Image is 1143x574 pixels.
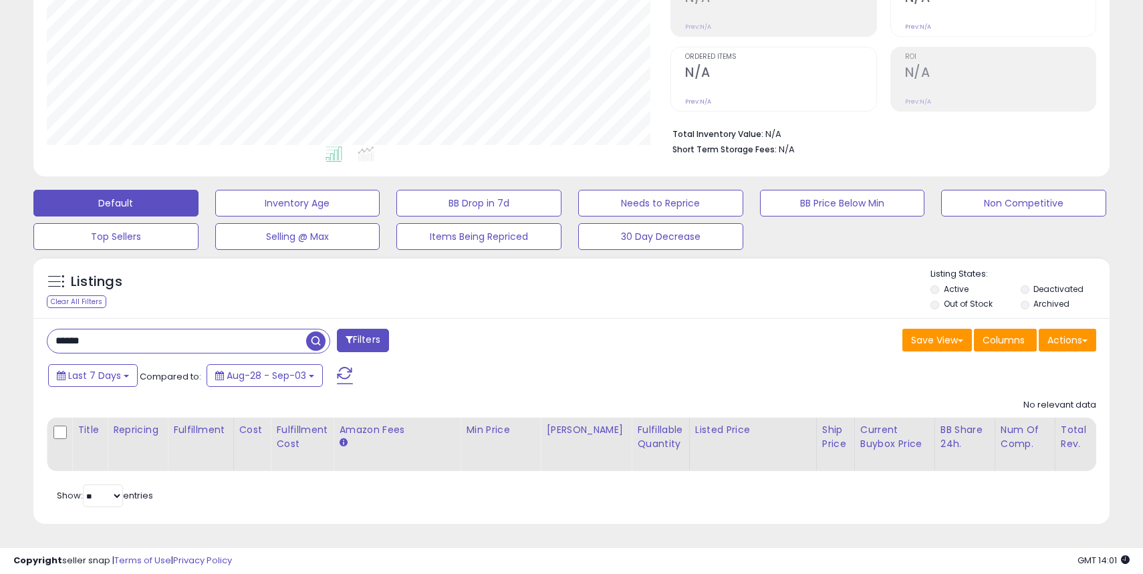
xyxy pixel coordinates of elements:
[760,190,925,217] button: BB Price Below Min
[905,98,931,106] small: Prev: N/A
[396,223,561,250] button: Items Being Repriced
[215,190,380,217] button: Inventory Age
[57,489,153,502] span: Show: entries
[695,423,811,437] div: Listed Price
[672,144,777,155] b: Short Term Storage Fees:
[905,23,931,31] small: Prev: N/A
[1077,554,1130,567] span: 2025-09-11 14:01 GMT
[685,23,711,31] small: Prev: N/A
[944,298,993,309] label: Out of Stock
[1033,283,1084,295] label: Deactivated
[822,423,849,451] div: Ship Price
[902,329,972,351] button: Save View
[1023,399,1096,412] div: No relevant data
[78,423,102,437] div: Title
[637,423,683,451] div: Fulfillable Quantity
[944,283,969,295] label: Active
[1001,423,1049,451] div: Num of Comp.
[207,364,323,387] button: Aug-28 - Sep-03
[71,273,122,291] h5: Listings
[215,223,380,250] button: Selling @ Max
[13,554,62,567] strong: Copyright
[68,369,121,382] span: Last 7 Days
[578,190,743,217] button: Needs to Reprice
[1039,329,1096,351] button: Actions
[1033,298,1069,309] label: Archived
[930,268,1109,281] p: Listing States:
[860,423,929,451] div: Current Buybox Price
[33,190,199,217] button: Default
[672,128,763,140] b: Total Inventory Value:
[173,554,232,567] a: Privacy Policy
[396,190,561,217] button: BB Drop in 7d
[113,423,162,437] div: Repricing
[227,369,306,382] span: Aug-28 - Sep-03
[1061,423,1110,451] div: Total Rev.
[239,423,265,437] div: Cost
[672,125,1086,141] li: N/A
[905,53,1096,61] span: ROI
[983,333,1025,347] span: Columns
[339,437,347,449] small: Amazon Fees.
[339,423,455,437] div: Amazon Fees
[33,223,199,250] button: Top Sellers
[337,329,389,352] button: Filters
[47,295,106,308] div: Clear All Filters
[941,190,1106,217] button: Non Competitive
[546,423,626,437] div: [PERSON_NAME]
[905,65,1096,83] h2: N/A
[685,65,876,83] h2: N/A
[974,329,1037,351] button: Columns
[578,223,743,250] button: 30 Day Decrease
[779,143,795,156] span: N/A
[140,370,201,383] span: Compared to:
[173,423,227,437] div: Fulfillment
[940,423,989,451] div: BB Share 24h.
[276,423,328,451] div: Fulfillment Cost
[685,53,876,61] span: Ordered Items
[114,554,171,567] a: Terms of Use
[13,555,232,567] div: seller snap | |
[466,423,535,437] div: Min Price
[48,364,138,387] button: Last 7 Days
[685,98,711,106] small: Prev: N/A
